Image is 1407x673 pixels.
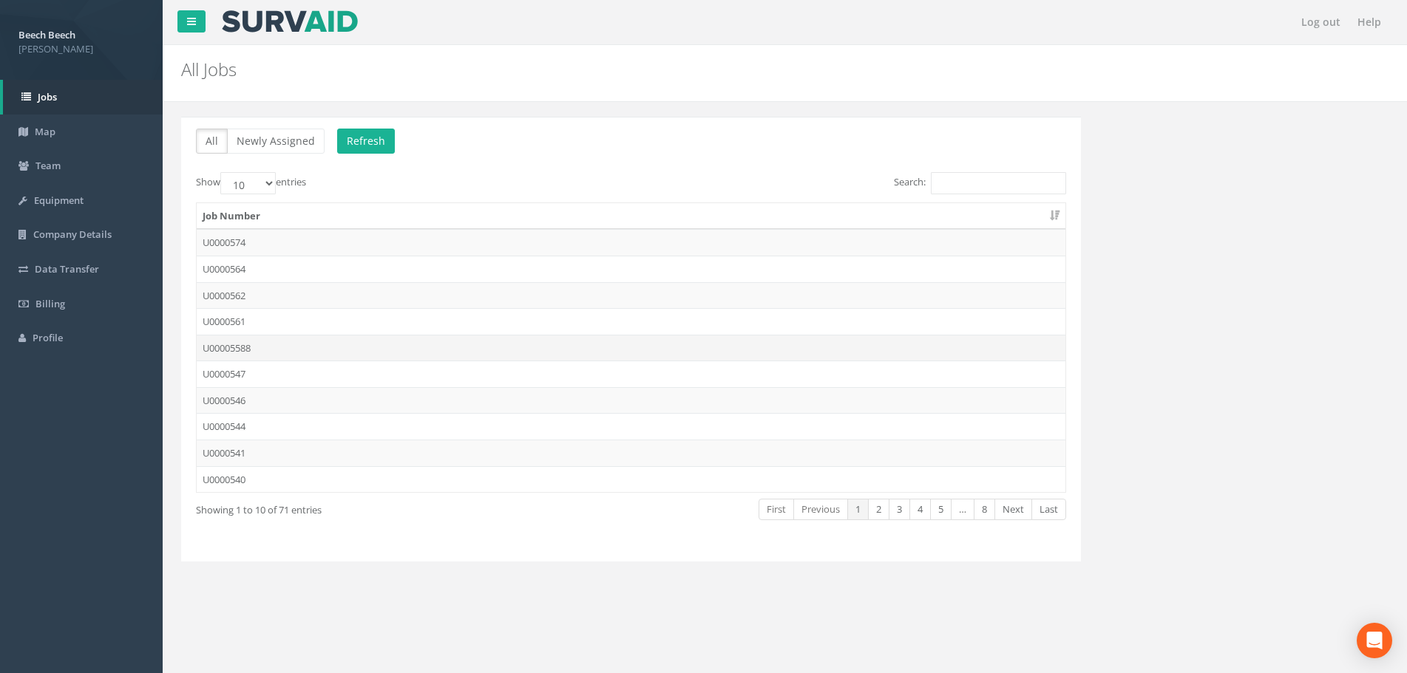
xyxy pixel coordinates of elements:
select: Showentries [220,172,276,194]
td: U0000564 [197,256,1065,282]
td: U0000544 [197,413,1065,440]
td: U0000546 [197,387,1065,414]
td: U0000561 [197,308,1065,335]
a: Previous [793,499,848,520]
th: Job Number: activate to sort column ascending [197,203,1065,230]
div: Open Intercom Messenger [1357,623,1392,658]
a: Jobs [3,80,163,115]
td: U0000574 [197,229,1065,256]
a: 5 [930,499,952,520]
a: First [759,499,794,520]
label: Search: [894,172,1066,194]
span: [PERSON_NAME] [18,42,144,56]
span: Map [35,125,55,138]
strong: Beech Beech [18,28,75,41]
td: U0000541 [197,440,1065,466]
input: Search: [931,172,1066,194]
a: 3 [889,499,910,520]
span: Profile [33,331,63,344]
button: Newly Assigned [227,129,325,154]
a: 8 [974,499,995,520]
a: Next [994,499,1032,520]
a: … [951,499,974,520]
span: Team [35,159,61,172]
span: Equipment [34,194,84,207]
a: 1 [847,499,869,520]
h2: All Jobs [181,60,1184,79]
span: Billing [35,297,65,310]
td: U00005588 [197,335,1065,361]
td: U0000540 [197,466,1065,493]
a: 2 [868,499,889,520]
span: Data Transfer [35,262,99,276]
a: Beech Beech [PERSON_NAME] [18,24,144,55]
span: Company Details [33,228,112,241]
button: All [196,129,228,154]
button: Refresh [337,129,395,154]
a: Last [1031,499,1066,520]
a: 4 [909,499,931,520]
td: U0000547 [197,361,1065,387]
div: Showing 1 to 10 of 71 entries [196,497,546,517]
td: U0000562 [197,282,1065,309]
span: Jobs [38,90,57,103]
label: Show entries [196,172,306,194]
